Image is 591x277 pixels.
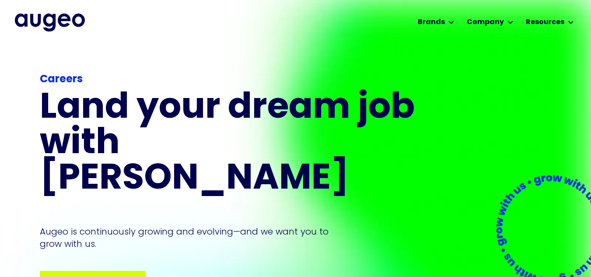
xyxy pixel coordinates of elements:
[15,14,85,31] img: Augeo's full logo in midnight blue.
[467,17,504,28] div: Company
[40,225,341,250] p: Augeo is continuously growing and evolving—and we want you to grow with us.
[40,74,83,85] strong: Careers
[15,14,85,31] a: home
[526,17,564,28] div: Resources
[40,91,418,197] h1: Land your dream job﻿ with [PERSON_NAME]
[418,17,445,28] div: Brands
